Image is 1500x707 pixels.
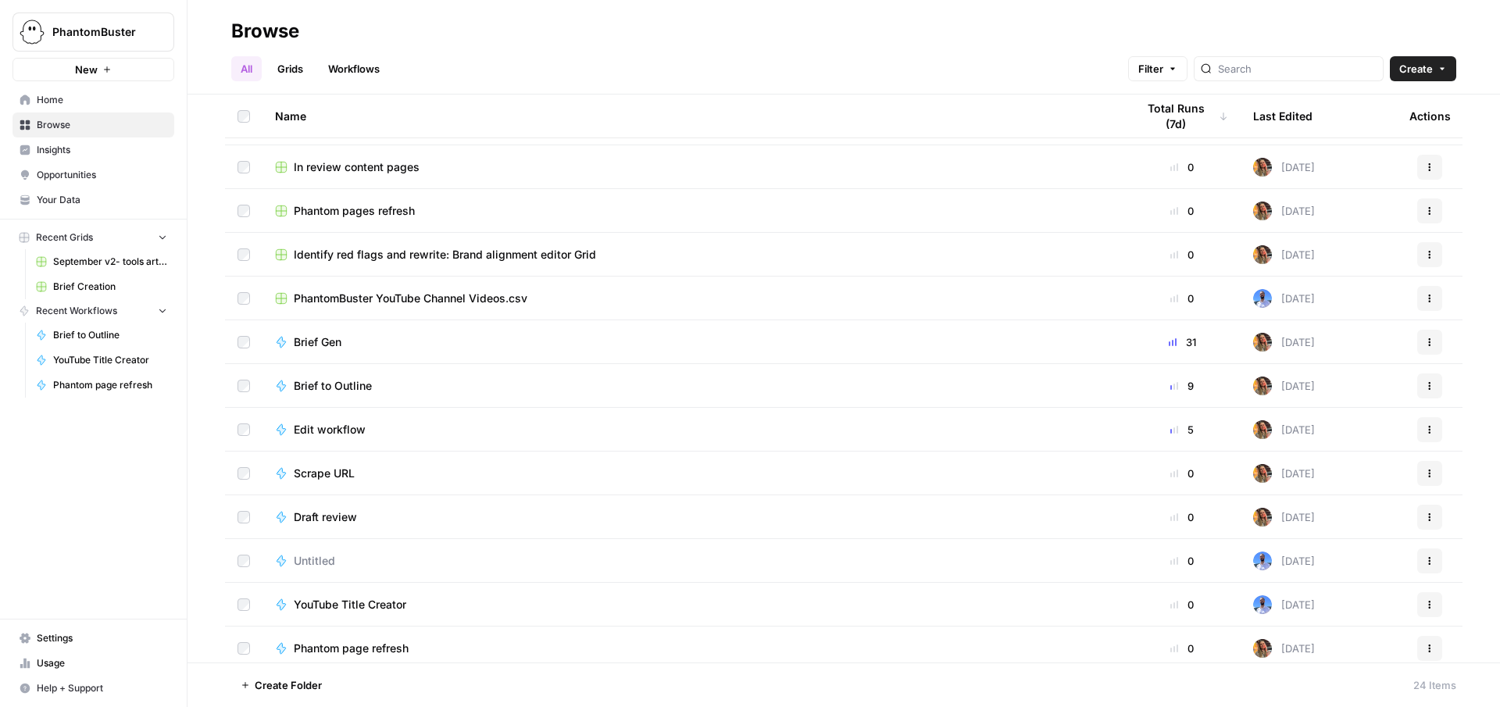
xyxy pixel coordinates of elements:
span: Edit workflow [294,422,366,437]
a: All [231,56,262,81]
span: PhantomBuster [52,24,147,40]
button: Recent Grids [12,226,174,249]
span: Help + Support [37,681,167,695]
img: ig4q4k97gip0ni4l5m9zkcyfayaz [1253,464,1272,483]
a: Browse [12,112,174,137]
span: Phantom page refresh [294,641,409,656]
div: [DATE] [1253,464,1315,483]
a: Your Data [12,187,174,212]
img: ig4q4k97gip0ni4l5m9zkcyfayaz [1253,639,1272,658]
div: [DATE] [1253,202,1315,220]
button: New [12,58,174,81]
div: Name [275,95,1111,137]
a: YouTube Title Creator [29,348,174,373]
img: qfx2aq2oxhfcpd8zumbrfiukns3t [1253,552,1272,570]
span: Usage [37,656,167,670]
div: 0 [1136,509,1228,525]
div: Last Edited [1253,95,1312,137]
img: ig4q4k97gip0ni4l5m9zkcyfayaz [1253,202,1272,220]
span: Your Data [37,193,167,207]
span: Insights [37,143,167,157]
a: YouTube Title Creator [275,597,1111,612]
div: [DATE] [1253,420,1315,439]
img: ig4q4k97gip0ni4l5m9zkcyfayaz [1253,333,1272,352]
a: Brief to Outline [275,378,1111,394]
a: Brief to Outline [29,323,174,348]
div: 0 [1136,247,1228,262]
button: Workspace: PhantomBuster [12,12,174,52]
a: September v2- tools articles [29,249,174,274]
span: Draft review [294,509,357,525]
div: 0 [1136,291,1228,306]
img: ig4q4k97gip0ni4l5m9zkcyfayaz [1253,420,1272,439]
a: PhantomBuster YouTube Channel Videos.csv [275,291,1111,306]
div: Total Runs (7d) [1136,95,1228,137]
span: Scrape URL [294,466,355,481]
div: 31 [1136,334,1228,350]
span: Brief Creation [53,280,167,294]
span: Phantom page refresh [53,378,167,392]
span: Home [37,93,167,107]
input: Search [1218,61,1377,77]
img: ig4q4k97gip0ni4l5m9zkcyfayaz [1253,158,1272,177]
img: ig4q4k97gip0ni4l5m9zkcyfayaz [1253,508,1272,527]
div: Actions [1409,95,1451,137]
a: Scrape URL [275,466,1111,481]
span: Filter [1138,61,1163,77]
div: Browse [231,19,299,44]
div: [DATE] [1253,333,1315,352]
a: Phantom page refresh [275,641,1111,656]
span: New [75,62,98,77]
span: Untitled [294,553,335,569]
span: Opportunities [37,168,167,182]
div: 5 [1136,422,1228,437]
span: Phantom pages refresh [294,203,415,219]
div: 24 Items [1413,677,1456,693]
span: Create Folder [255,677,322,693]
img: PhantomBuster Logo [18,18,46,46]
a: Brief Gen [275,334,1111,350]
span: In review content pages [294,159,420,175]
button: Recent Workflows [12,299,174,323]
a: Edit workflow [275,422,1111,437]
span: Browse [37,118,167,132]
div: [DATE] [1253,508,1315,527]
button: Create [1390,56,1456,81]
img: qfx2aq2oxhfcpd8zumbrfiukns3t [1253,595,1272,614]
span: September v2- tools articles [53,255,167,269]
div: [DATE] [1253,552,1315,570]
span: Recent Grids [36,230,93,245]
span: Recent Workflows [36,304,117,318]
span: Settings [37,631,167,645]
div: [DATE] [1253,289,1315,308]
a: Phantom page refresh [29,373,174,398]
button: Filter [1128,56,1187,81]
img: qfx2aq2oxhfcpd8zumbrfiukns3t [1253,289,1272,308]
span: Create [1399,61,1433,77]
span: PhantomBuster YouTube Channel Videos.csv [294,291,527,306]
span: YouTube Title Creator [294,597,406,612]
div: 0 [1136,466,1228,481]
img: ig4q4k97gip0ni4l5m9zkcyfayaz [1253,377,1272,395]
div: [DATE] [1253,595,1315,614]
div: [DATE] [1253,158,1315,177]
a: Workflows [319,56,389,81]
a: Grids [268,56,312,81]
span: Brief to Outline [294,378,372,394]
div: [DATE] [1253,245,1315,264]
a: Phantom pages refresh [275,203,1111,219]
div: [DATE] [1253,639,1315,658]
a: Brief Creation [29,274,174,299]
a: Draft review [275,509,1111,525]
a: Opportunities [12,162,174,187]
button: Help + Support [12,676,174,701]
div: 9 [1136,378,1228,394]
div: 0 [1136,641,1228,656]
div: 0 [1136,159,1228,175]
div: 0 [1136,597,1228,612]
a: Home [12,87,174,112]
span: Brief Gen [294,334,341,350]
div: 0 [1136,553,1228,569]
img: ig4q4k97gip0ni4l5m9zkcyfayaz [1253,245,1272,264]
span: Identify red flags and rewrite: Brand alignment editor Grid [294,247,596,262]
